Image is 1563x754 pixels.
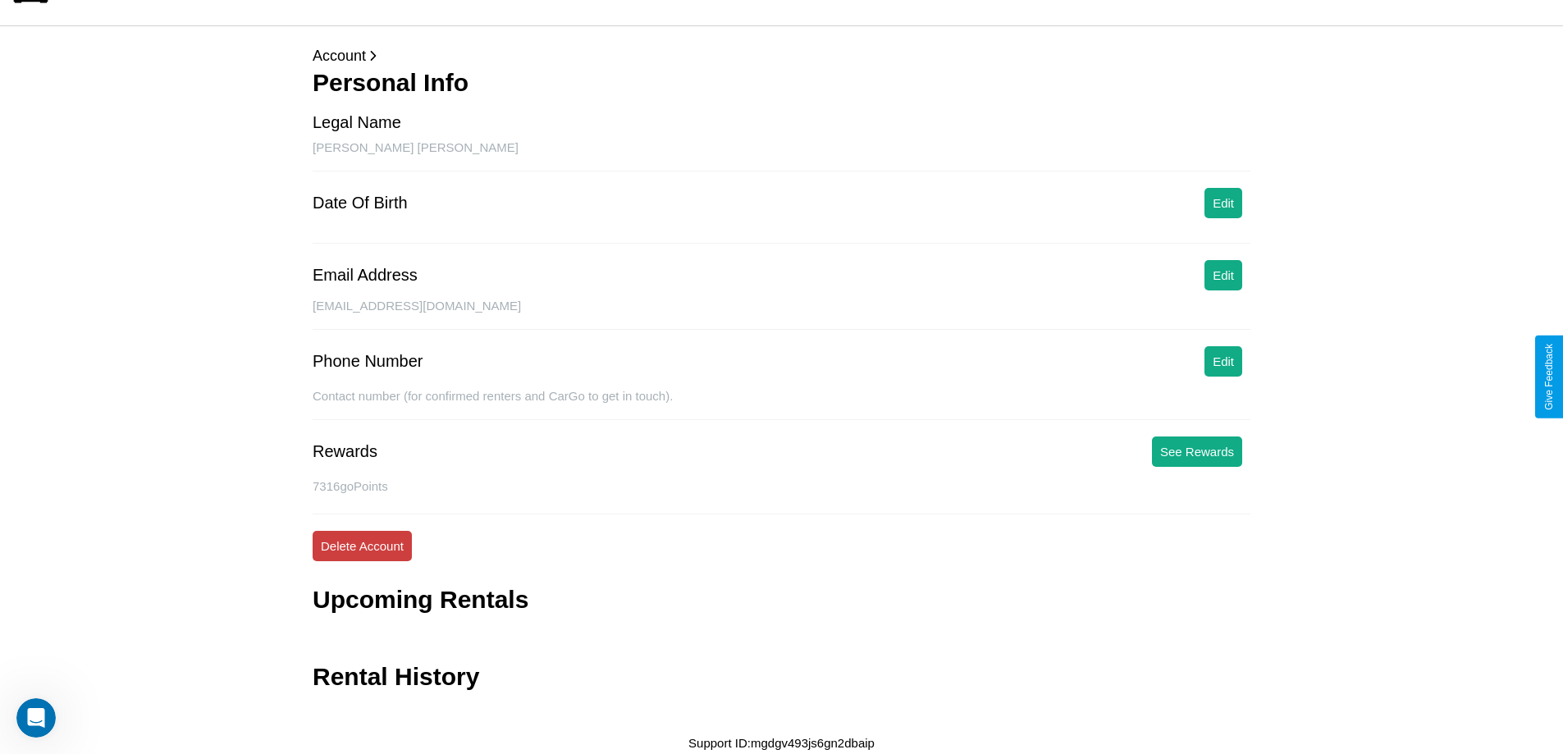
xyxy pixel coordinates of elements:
[313,389,1250,420] div: Contact number (for confirmed renters and CarGo to get in touch).
[313,299,1250,330] div: [EMAIL_ADDRESS][DOMAIN_NAME]
[313,531,412,561] button: Delete Account
[313,140,1250,171] div: [PERSON_NAME] [PERSON_NAME]
[313,43,1250,69] p: Account
[313,113,401,132] div: Legal Name
[313,475,1250,497] p: 7316 goPoints
[1204,346,1242,377] button: Edit
[688,732,875,754] p: Support ID: mgdgv493js6gn2dbaip
[1204,260,1242,290] button: Edit
[1152,436,1242,467] button: See Rewards
[313,663,479,691] h3: Rental History
[16,698,56,738] iframe: Intercom live chat
[313,194,408,212] div: Date Of Birth
[313,266,418,285] div: Email Address
[1204,188,1242,218] button: Edit
[313,586,528,614] h3: Upcoming Rentals
[313,69,1250,97] h3: Personal Info
[1543,344,1555,410] div: Give Feedback
[313,352,423,371] div: Phone Number
[313,442,377,461] div: Rewards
